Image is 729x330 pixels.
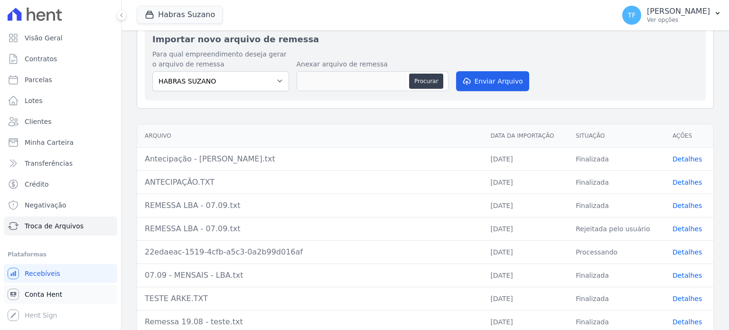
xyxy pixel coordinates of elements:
[145,316,475,328] div: Remessa 19.08 - teste.txt
[4,264,117,283] a: Recebíveis
[483,287,568,310] td: [DATE]
[673,202,702,209] a: Detalhes
[568,264,665,287] td: Finalizada
[25,96,43,105] span: Lotes
[145,270,475,281] div: 07.09 - MENSAIS - LBA.txt
[4,28,117,47] a: Visão Geral
[137,124,483,148] th: Arquivo
[568,170,665,194] td: Finalizada
[25,75,52,85] span: Parcelas
[25,33,63,43] span: Visão Geral
[152,49,289,69] label: Para qual empreendimento deseja gerar o arquivo de remessa
[409,74,443,89] button: Procurar
[145,293,475,304] div: TESTE ARKE.TXT
[568,124,665,148] th: Situação
[568,194,665,217] td: Finalizada
[483,170,568,194] td: [DATE]
[25,138,74,147] span: Minha Carteira
[483,194,568,217] td: [DATE]
[297,59,449,69] label: Anexar arquivo de remessa
[25,269,60,278] span: Recebíveis
[628,12,636,19] span: TF
[673,248,702,256] a: Detalhes
[4,175,117,194] a: Crédito
[665,124,713,148] th: Ações
[25,200,66,210] span: Negativação
[4,133,117,152] a: Minha Carteira
[4,196,117,215] a: Negativação
[8,249,113,260] div: Plataformas
[568,240,665,264] td: Processando
[456,71,529,91] button: Enviar Arquivo
[145,153,475,165] div: Antecipação - [PERSON_NAME].txt
[615,2,729,28] button: TF [PERSON_NAME] Ver opções
[25,221,84,231] span: Troca de Arquivos
[4,91,117,110] a: Lotes
[4,154,117,173] a: Transferências
[673,318,702,326] a: Detalhes
[483,264,568,287] td: [DATE]
[145,200,475,211] div: REMESSA LBA - 07.09.txt
[25,117,51,126] span: Clientes
[568,217,665,240] td: Rejeitada pelo usuário
[145,177,475,188] div: ANTECIPAÇÃO.TXT
[145,246,475,258] div: 22edaeac-1519-4cfb-a5c3-0a2b99d016af
[483,217,568,240] td: [DATE]
[25,159,73,168] span: Transferências
[647,16,710,24] p: Ver opções
[483,147,568,170] td: [DATE]
[673,155,702,163] a: Detalhes
[568,147,665,170] td: Finalizada
[673,179,702,186] a: Detalhes
[483,124,568,148] th: Data da Importação
[152,33,698,46] h2: Importar novo arquivo de remessa
[673,225,702,233] a: Detalhes
[673,295,702,302] a: Detalhes
[25,54,57,64] span: Contratos
[568,287,665,310] td: Finalizada
[4,112,117,131] a: Clientes
[145,223,475,235] div: REMESSA LBA - 07.09.txt
[647,7,710,16] p: [PERSON_NAME]
[4,49,117,68] a: Contratos
[4,70,117,89] a: Parcelas
[137,6,223,24] button: Habras Suzano
[673,272,702,279] a: Detalhes
[4,217,117,236] a: Troca de Arquivos
[25,179,49,189] span: Crédito
[25,290,62,299] span: Conta Hent
[483,240,568,264] td: [DATE]
[4,285,117,304] a: Conta Hent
